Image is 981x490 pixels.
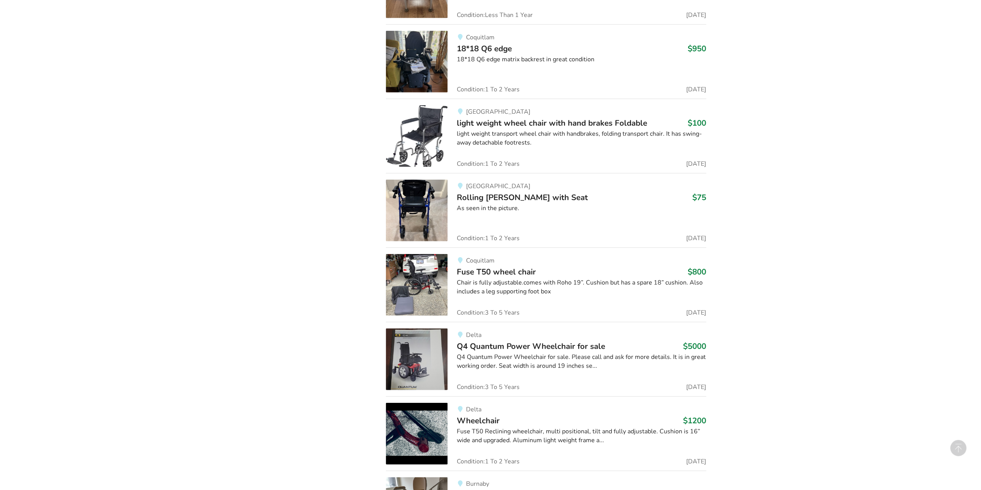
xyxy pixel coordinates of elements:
img: mobility-rolling walker with seat [386,180,448,241]
span: [DATE] [686,458,706,465]
a: mobility-q4 quantum power wheelchair for saleDeltaQ4 Quantum Power Wheelchair for sale$5000Q4 Qua... [386,322,706,396]
h3: $950 [688,44,706,54]
span: Condition: 3 To 5 Years [457,384,520,390]
div: Fuse T50 Reclining wheelchair, multi positional, tilt and fully adjustable. Cushion is 16” wide a... [457,427,706,445]
span: [DATE] [686,86,706,93]
div: Q4 Quantum Power Wheelchair for sale. Please call and ask for more details. It is in great workin... [457,353,706,370]
span: Q4 Quantum Power Wheelchair for sale [457,341,605,352]
span: Rolling [PERSON_NAME] with Seat [457,192,588,203]
img: mobility-18*18 q6 edge [386,31,448,93]
div: As seen in the picture. [457,204,706,213]
span: Wheelchair [457,415,500,426]
img: mobility-light weight wheel chair with hand brakes foldable [386,105,448,167]
h3: $75 [692,192,706,202]
span: Delta [466,331,481,339]
span: [DATE] [686,235,706,241]
span: Condition: 1 To 2 Years [457,235,520,241]
h3: $5000 [683,341,706,351]
span: [DATE] [686,12,706,18]
h3: $800 [688,267,706,277]
a: mobility-wheelchair DeltaWheelchair$1200Fuse T50 Reclining wheelchair, multi positional, tilt and... [386,396,706,471]
img: mobility-fuse t50 wheel chair [386,254,448,316]
div: light weight transport wheel chair with handbrakes, folding transport chair. It has swing-away de... [457,130,706,147]
a: mobility-rolling walker with seat[GEOGRAPHIC_DATA]Rolling [PERSON_NAME] with Seat$75As seen in th... [386,173,706,248]
span: Condition: 3 To 5 Years [457,310,520,316]
span: Condition: Less Than 1 Year [457,12,533,18]
img: mobility-wheelchair [386,403,448,465]
span: Fuse T50 wheel chair [457,266,536,277]
img: mobility-q4 quantum power wheelchair for sale [386,328,448,390]
span: [DATE] [686,384,706,390]
h3: $100 [688,118,706,128]
span: Coquitlam [466,256,494,265]
span: [DATE] [686,310,706,316]
h3: $1200 [683,416,706,426]
span: Coquitlam [466,33,494,42]
span: 18*18 Q6 edge [457,43,512,54]
span: [DATE] [686,161,706,167]
span: [GEOGRAPHIC_DATA] [466,182,530,190]
span: light weight wheel chair with hand brakes Foldable [457,118,647,128]
span: Condition: 1 To 2 Years [457,458,520,465]
span: Condition: 1 To 2 Years [457,86,520,93]
a: mobility-light weight wheel chair with hand brakes foldable [GEOGRAPHIC_DATA]light weight wheel c... [386,99,706,173]
a: mobility-18*18 q6 edgeCoquitlam18*18 Q6 edge$95018*18 Q6 edge matrix backrest in great conditionC... [386,24,706,99]
div: Chair is fully adjustable.comes with Roho 19”. Cushion but has a spare 18” cushion. Also includes... [457,278,706,296]
span: Delta [466,405,481,414]
div: 18*18 Q6 edge matrix backrest in great condition [457,55,706,64]
span: [GEOGRAPHIC_DATA] [466,108,530,116]
a: mobility-fuse t50 wheel chairCoquitlamFuse T50 wheel chair$800Chair is fully adjustable.comes wit... [386,248,706,322]
span: Condition: 1 To 2 Years [457,161,520,167]
span: Burnaby [466,480,489,488]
